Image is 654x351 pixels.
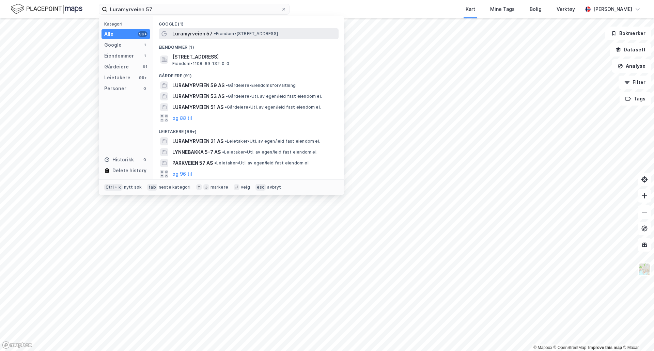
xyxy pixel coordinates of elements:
[153,16,344,28] div: Google (1)
[172,170,192,178] button: og 96 til
[638,263,651,276] img: Z
[104,52,134,60] div: Eiendommer
[172,137,223,145] span: LURAMYRVEIEN 21 AS
[211,185,228,190] div: markere
[2,341,32,349] a: Mapbox homepage
[225,139,320,144] span: Leietaker • Utl. av egen/leid fast eiendom el.
[214,31,278,36] span: Eiendom • [STREET_ADDRESS]
[222,149,317,155] span: Leietaker • Utl. av egen/leid fast eiendom el.
[138,75,147,80] div: 99+
[255,184,266,191] div: esc
[214,31,216,36] span: •
[533,345,552,350] a: Mapbox
[104,184,123,191] div: Ctrl + k
[172,81,224,90] span: LURAMYRVEIEN 59 AS
[104,74,130,82] div: Leietakere
[104,30,113,38] div: Alle
[153,39,344,51] div: Eiendommer (1)
[267,185,281,190] div: avbryt
[142,42,147,48] div: 1
[11,3,82,15] img: logo.f888ab2527a4732fd821a326f86c7f29.svg
[226,94,322,99] span: Gårdeiere • Utl. av egen/leid fast eiendom el.
[104,156,134,164] div: Historikk
[225,105,227,110] span: •
[225,139,227,144] span: •
[490,5,515,13] div: Mine Tags
[620,92,651,106] button: Tags
[172,53,336,61] span: [STREET_ADDRESS]
[593,5,632,13] div: [PERSON_NAME]
[620,318,654,351] div: Kontrollprogram for chat
[147,184,157,191] div: tab
[104,63,129,71] div: Gårdeiere
[225,105,321,110] span: Gårdeiere • Utl. av egen/leid fast eiendom el.
[610,43,651,57] button: Datasett
[112,166,146,175] div: Delete history
[530,5,542,13] div: Bolig
[104,84,126,93] div: Personer
[142,64,147,69] div: 91
[172,159,213,167] span: PARKVEIEN 57 AS
[142,157,147,162] div: 0
[241,185,250,190] div: velg
[104,41,122,49] div: Google
[107,4,281,14] input: Søk på adresse, matrikkel, gårdeiere, leietakere eller personer
[605,27,651,40] button: Bokmerker
[142,53,147,59] div: 1
[226,83,296,88] span: Gårdeiere • Eiendomsforvaltning
[557,5,575,13] div: Verktøy
[172,148,221,156] span: LYNNEBAKKA 5-7 AS
[104,21,150,27] div: Kategori
[138,31,147,37] div: 99+
[172,30,213,38] span: Luramyrveien 57
[172,61,230,66] span: Eiendom • 1108-69-132-0-0
[554,345,587,350] a: OpenStreetMap
[620,318,654,351] iframe: Chat Widget
[124,185,142,190] div: nytt søk
[172,103,223,111] span: LURAMYRVEIEN 51 AS
[142,86,147,91] div: 0
[214,160,310,166] span: Leietaker • Utl. av egen/leid fast eiendom el.
[159,185,191,190] div: neste kategori
[222,149,224,155] span: •
[226,94,228,99] span: •
[153,124,344,136] div: Leietakere (99+)
[588,345,622,350] a: Improve this map
[619,76,651,89] button: Filter
[466,5,475,13] div: Kart
[172,114,192,122] button: og 88 til
[214,160,216,165] span: •
[226,83,228,88] span: •
[153,68,344,80] div: Gårdeiere (91)
[612,59,651,73] button: Analyse
[172,92,224,100] span: LURAMYRVEIEN 53 AS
